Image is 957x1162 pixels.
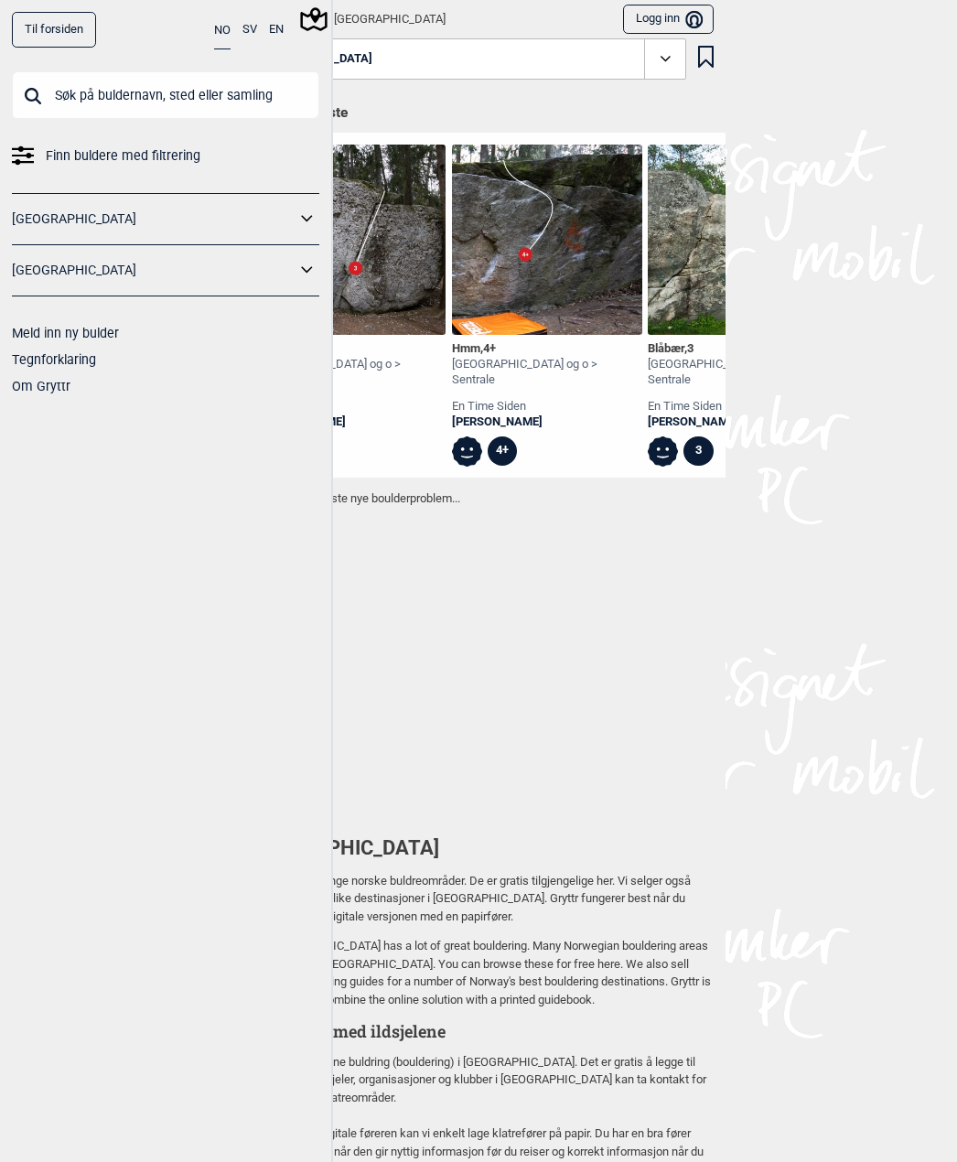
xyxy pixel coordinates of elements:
[452,341,642,357] div: Hmm ,
[12,352,96,367] a: Tegnforklaring
[245,1053,712,1107] p: Det er gratis å finne buldring (bouldering) i [GEOGRAPHIC_DATA]. Det er gratis å legge til buldri...
[452,357,642,388] div: [GEOGRAPHIC_DATA] og o > Sentrale
[648,341,838,357] div: Blåbær ,
[648,399,838,414] div: en time siden
[452,414,642,430] a: [PERSON_NAME]
[243,38,686,81] button: [GEOGRAPHIC_DATA]
[648,145,838,335] img: Blabaer 200312
[12,12,96,48] a: Til forsiden
[243,834,714,863] h1: [GEOGRAPHIC_DATA]
[12,206,296,232] a: [GEOGRAPHIC_DATA]
[255,414,446,430] a: [PERSON_NAME]
[243,872,714,926] p: Gryttr dekker mange norske buldreområder. De er gratis tilgjengelige her. Vi selger også buldrefø...
[12,326,119,340] a: Meld inn ny bulder
[214,12,231,49] button: NO
[623,5,714,35] button: Logg inn
[231,490,726,508] p: [PERSON_NAME] siste nye boulderproblem...
[452,145,642,335] img: Hmm 200331
[255,341,446,357] div: I am legend ,
[12,143,319,169] a: Finn buldere med filtrering
[243,103,714,124] h1: Ticket i det siste
[243,937,714,1008] p: (EN) [GEOGRAPHIC_DATA] has a lot of great bouldering. Many Norwegian bouldering areas are include...
[245,1020,712,1043] h3: Samarbeid med ildsjelene
[452,399,642,414] div: en time siden
[683,436,714,467] div: 3
[483,341,496,355] span: 4+
[648,357,838,388] div: [GEOGRAPHIC_DATA] og o > Sentrale
[12,71,319,119] input: Søk på buldernavn, sted eller samling
[46,143,200,169] span: Finn buldere med filtrering
[255,357,446,388] div: [GEOGRAPHIC_DATA] og o > Sentrale
[648,414,838,430] a: [PERSON_NAME]
[255,145,446,335] img: I am legend 200331
[12,379,70,393] a: Om Gryttr
[303,8,446,30] div: [GEOGRAPHIC_DATA]
[12,257,296,284] a: [GEOGRAPHIC_DATA]
[255,399,446,414] div: en time siden
[488,436,518,467] div: 4+
[687,341,694,355] span: 3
